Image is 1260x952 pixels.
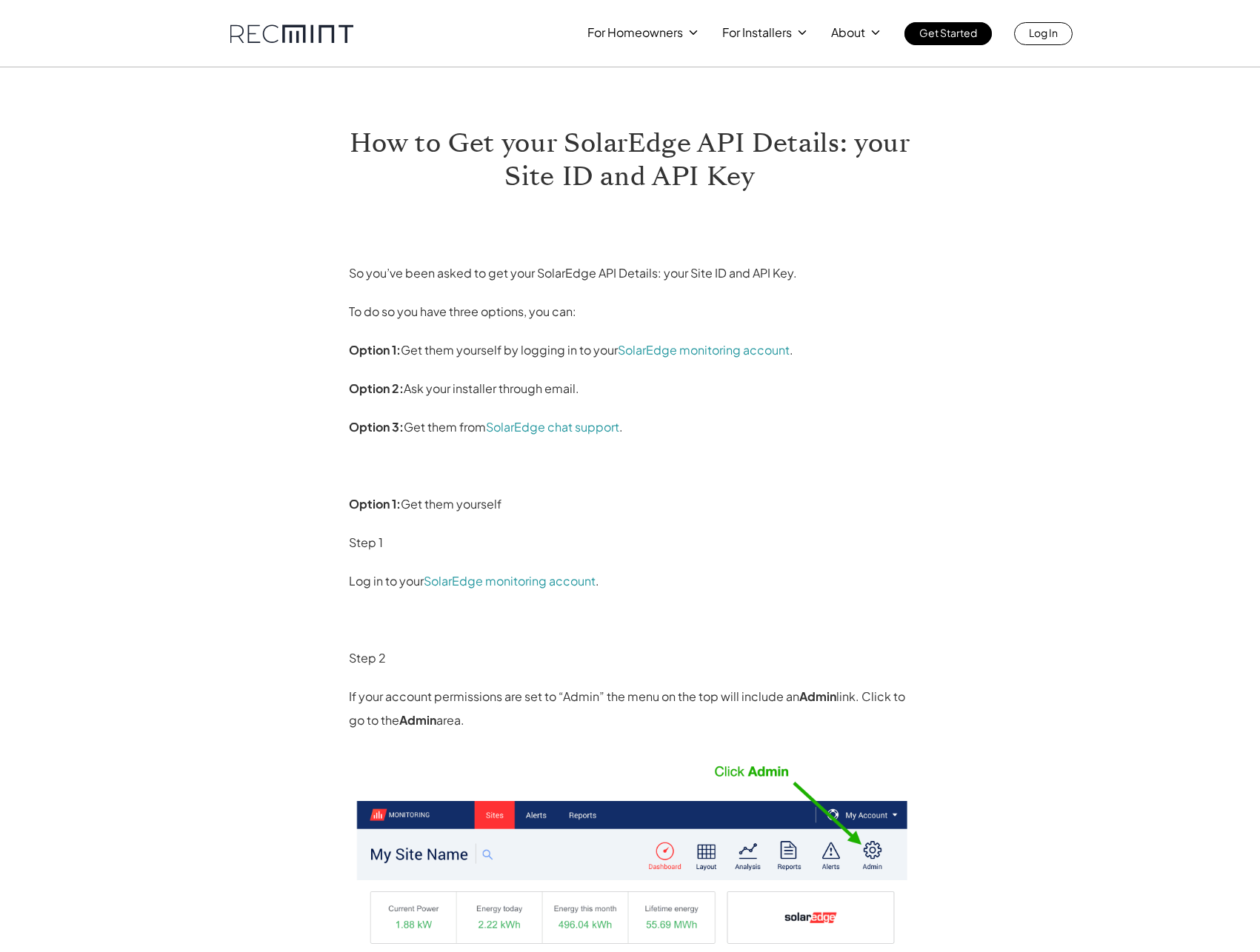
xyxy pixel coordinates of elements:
strong: Admin [799,688,836,704]
strong: Option 3: [349,419,404,435]
p: To do so you have three options, you can: [349,300,912,324]
p: For Installers [722,22,792,43]
p: If your account permissions are set to “Admin” the menu on the top will include an link. Click to... [349,685,912,732]
a: SolarEdge monitoring account [618,342,790,358]
p: Get them yourself by logging in to your . [349,338,912,362]
strong: Option 1: [349,342,401,358]
a: SolarEdge chat support [486,419,619,435]
p: Log in to your . [349,569,912,593]
strong: Option 1: [349,496,401,512]
p: Log In [1029,22,1058,43]
p: Step 2 [349,646,912,670]
strong: Option 2: [349,381,404,396]
p: For Homeowners [587,22,683,43]
strong: Admin [399,712,436,728]
p: So you’ve been asked to get your SolarEdge API Details: your Site ID and API Key. [349,261,912,285]
p: Ask your installer through email. [349,377,912,400]
p: Get them yourself [349,492,912,516]
a: SolarEdge monitoring account [424,573,596,589]
h1: How to Get your SolarEdge API Details: your Site ID and API Key [349,127,912,193]
p: Get Started [919,22,977,43]
p: Step 1 [349,531,912,554]
p: Get them from . [349,415,912,439]
a: Get Started [904,22,992,45]
p: About [831,22,865,43]
a: Log In [1014,22,1073,45]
